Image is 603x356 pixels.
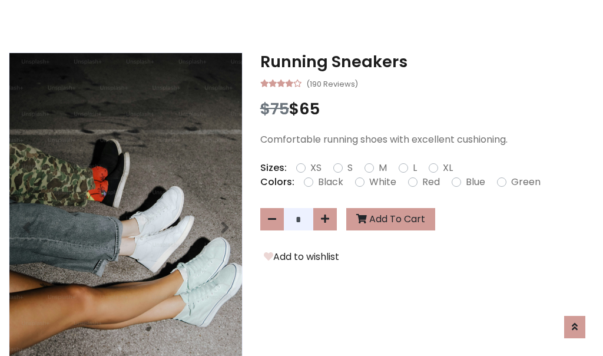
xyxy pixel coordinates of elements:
[379,161,387,175] label: M
[306,76,358,90] small: (190 Reviews)
[413,161,417,175] label: L
[466,175,485,189] label: Blue
[260,161,287,175] p: Sizes:
[511,175,541,189] label: Green
[347,161,353,175] label: S
[346,208,435,230] button: Add To Cart
[260,52,594,71] h3: Running Sneakers
[299,98,320,120] span: 65
[310,161,322,175] label: XS
[318,175,343,189] label: Black
[260,100,594,118] h3: $
[422,175,440,189] label: Red
[443,161,453,175] label: XL
[369,175,396,189] label: White
[260,175,294,189] p: Colors:
[260,133,594,147] p: Comfortable running shoes with excellent cushioning.
[260,249,343,265] button: Add to wishlist
[260,98,289,120] span: $75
